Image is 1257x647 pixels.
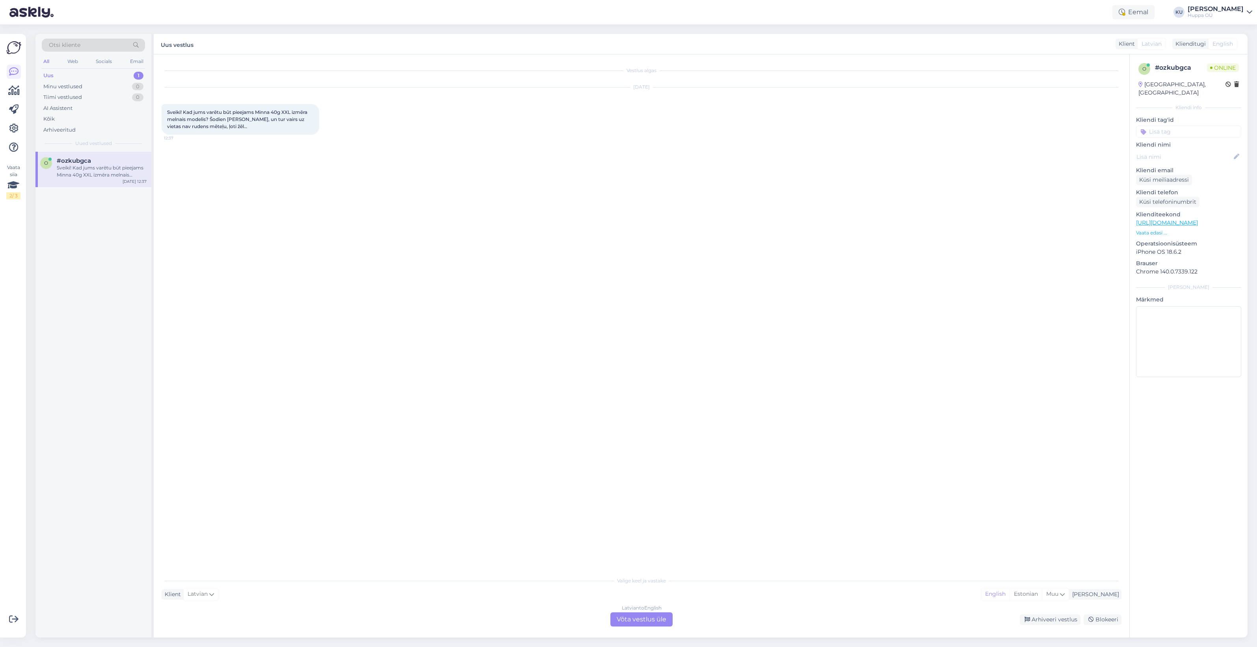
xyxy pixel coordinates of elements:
div: Võta vestlus üle [610,612,673,627]
img: Askly Logo [6,40,21,55]
div: [GEOGRAPHIC_DATA], [GEOGRAPHIC_DATA] [1138,80,1225,97]
div: Arhiveeritud [43,126,76,134]
div: Klient [1116,40,1135,48]
p: Klienditeekond [1136,210,1241,219]
span: #ozkubgca [57,157,91,164]
div: [PERSON_NAME] [1188,6,1244,12]
p: iPhone OS 18.6.2 [1136,248,1241,256]
div: Valige keel ja vastake [162,577,1121,584]
span: Muu [1046,590,1058,597]
div: Vaata siia [6,164,20,199]
div: English [981,588,1010,600]
div: [DATE] 12:37 [123,178,147,184]
div: Socials [94,56,113,67]
span: o [44,160,48,166]
div: # ozkubgca [1155,63,1207,73]
div: [PERSON_NAME] [1136,284,1241,291]
span: English [1212,40,1233,48]
div: Huppa OÜ [1188,12,1244,19]
div: Estonian [1010,588,1042,600]
div: Email [128,56,145,67]
div: Küsi meiliaadressi [1136,175,1192,185]
span: Uued vestlused [75,140,112,147]
input: Lisa nimi [1136,152,1232,161]
span: Latvian [188,590,208,599]
p: Operatsioonisüsteem [1136,240,1241,248]
div: 2 / 3 [6,192,20,199]
p: Brauser [1136,259,1241,268]
span: 12:37 [164,135,193,141]
span: o [1142,66,1146,72]
div: AI Assistent [43,104,73,112]
span: Latvian [1142,40,1162,48]
div: Sveiki! Kad jums varētu būt pieejams Minna 40g XXL izmēra melnais modelis? Šodien [PERSON_NAME], ... [57,164,147,178]
div: Klient [162,590,181,599]
a: [PERSON_NAME]Huppa OÜ [1188,6,1252,19]
div: Uus [43,72,54,80]
div: 1 [134,72,143,80]
input: Lisa tag [1136,126,1241,138]
p: Kliendi tag'id [1136,116,1241,124]
div: Kõik [43,115,55,123]
div: Blokeeri [1084,614,1121,625]
div: Küsi telefoninumbrit [1136,197,1199,207]
div: KU [1173,7,1184,18]
a: [URL][DOMAIN_NAME] [1136,219,1198,226]
span: Otsi kliente [49,41,80,49]
div: 0 [132,83,143,91]
div: Eemal [1112,5,1155,19]
p: Kliendi email [1136,166,1241,175]
p: Chrome 140.0.7339.122 [1136,268,1241,276]
div: Arhiveeri vestlus [1020,614,1080,625]
p: Märkmed [1136,296,1241,304]
div: All [42,56,51,67]
div: Klienditugi [1172,40,1206,48]
div: Kliendi info [1136,104,1241,111]
div: Minu vestlused [43,83,82,91]
div: 0 [132,93,143,101]
p: Kliendi nimi [1136,141,1241,149]
p: Kliendi telefon [1136,188,1241,197]
div: Tiimi vestlused [43,93,82,101]
div: Vestlus algas [162,67,1121,74]
p: Vaata edasi ... [1136,229,1241,236]
div: Web [66,56,80,67]
div: [PERSON_NAME] [1069,590,1119,599]
div: Latvian to English [622,604,662,612]
span: Sveiki! Kad jums varētu būt pieejams Minna 40g XXL izmēra melnais modelis? Šodien [PERSON_NAME], ... [167,109,309,129]
div: [DATE] [162,84,1121,91]
span: Online [1207,63,1239,72]
label: Uus vestlus [161,39,193,49]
